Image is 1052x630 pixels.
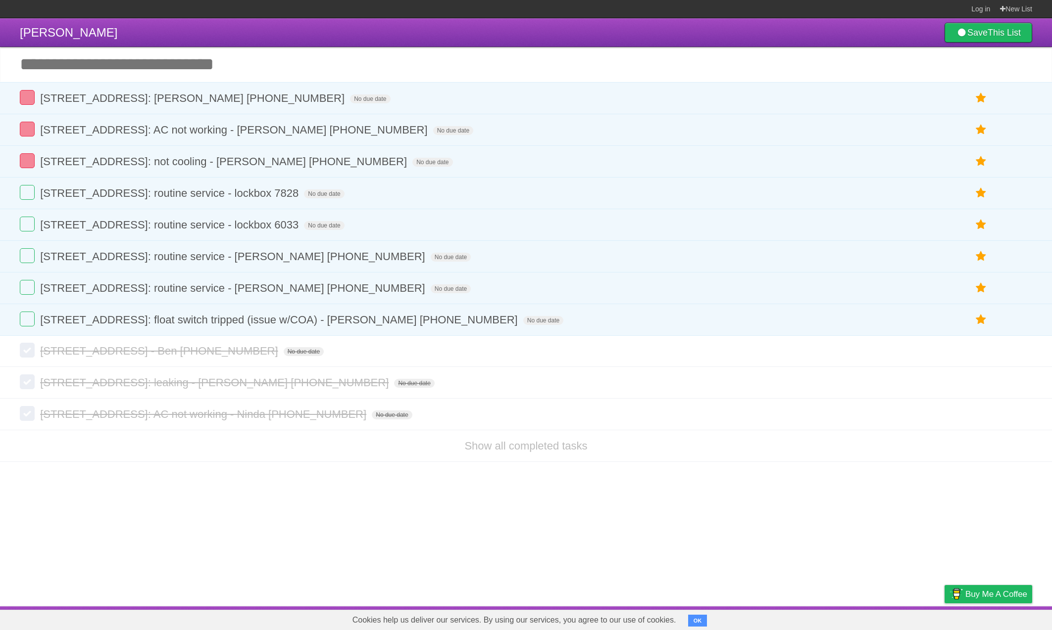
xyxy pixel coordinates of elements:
span: [STREET_ADDRESS]: AC not working - Ninda [PHONE_NUMBER] [40,408,369,420]
span: No due date [431,284,471,293]
label: Star task [972,185,991,201]
span: [STREET_ADDRESS]: float switch tripped (issue w/COA) - [PERSON_NAME] [PHONE_NUMBER] [40,314,520,326]
label: Done [20,374,35,389]
label: Done [20,280,35,295]
label: Done [20,406,35,421]
span: No due date [350,94,390,103]
label: Done [20,185,35,200]
a: Suggest a feature [970,609,1032,628]
span: Buy me a coffee [965,585,1027,603]
label: Done [20,153,35,168]
label: Star task [972,280,991,296]
label: Star task [972,90,991,106]
span: No due date [394,379,434,388]
span: No due date [523,316,563,325]
span: No due date [372,410,412,419]
a: Buy me a coffee [945,585,1032,603]
label: Star task [972,122,991,138]
span: [STREET_ADDRESS]: AC not working - [PERSON_NAME] [PHONE_NUMBER] [40,124,430,136]
b: This List [988,28,1021,38]
a: About [813,609,834,628]
span: [STREET_ADDRESS]: leaking - [PERSON_NAME] [PHONE_NUMBER] [40,376,391,389]
span: No due date [304,189,344,198]
span: [STREET_ADDRESS]: [PERSON_NAME] [PHONE_NUMBER] [40,92,347,104]
label: Done [20,217,35,231]
label: Done [20,248,35,263]
label: Done [20,90,35,105]
a: Show all completed tasks [464,440,587,452]
span: [STREET_ADDRESS]: routine service - lockbox 7828 [40,187,301,199]
span: Cookies help us deliver our services. By using our services, you agree to our use of cookies. [343,610,686,630]
a: Terms [898,609,920,628]
span: [STREET_ADDRESS] - Ben [PHONE_NUMBER] [40,345,280,357]
label: Star task [972,312,991,328]
a: Developers [846,609,886,628]
span: [PERSON_NAME] [20,26,117,39]
button: OK [688,615,707,627]
a: SaveThis List [945,23,1032,43]
span: No due date [433,126,473,135]
a: Privacy [932,609,957,628]
label: Star task [972,217,991,233]
span: No due date [431,253,471,262]
span: [STREET_ADDRESS]: routine service - [PERSON_NAME] [PHONE_NUMBER] [40,282,428,294]
label: Done [20,122,35,136]
span: No due date [284,347,324,356]
label: Star task [972,248,991,265]
span: [STREET_ADDRESS]: not cooling - [PERSON_NAME] [PHONE_NUMBER] [40,155,409,168]
label: Done [20,343,35,358]
label: Done [20,312,35,326]
span: [STREET_ADDRESS]: routine service - lockbox 6033 [40,219,301,231]
span: No due date [412,158,452,167]
span: [STREET_ADDRESS]: routine service - [PERSON_NAME] [PHONE_NUMBER] [40,250,428,263]
label: Star task [972,153,991,170]
img: Buy me a coffee [950,585,963,602]
span: No due date [304,221,344,230]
